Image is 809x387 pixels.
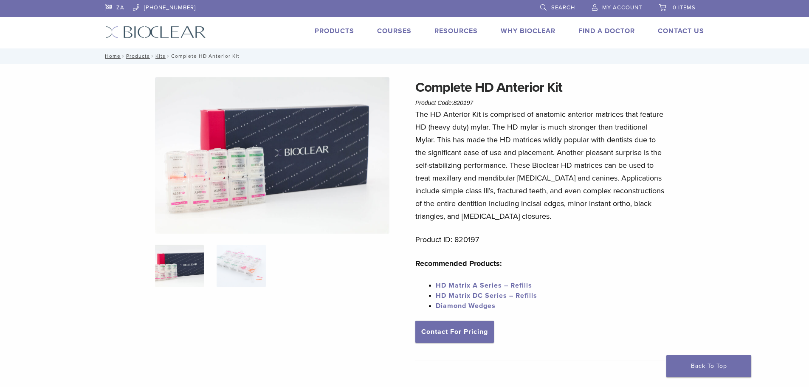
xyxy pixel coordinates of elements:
[415,259,502,268] strong: Recommended Products:
[436,281,532,290] a: HD Matrix A Series – Refills
[454,99,474,106] span: 820197
[315,27,354,35] a: Products
[155,245,204,287] img: IMG_8088-1-324x324.jpg
[150,54,155,58] span: /
[551,4,575,11] span: Search
[415,99,473,106] span: Product Code:
[578,27,635,35] a: Find A Doctor
[602,4,642,11] span: My Account
[105,26,206,38] img: Bioclear
[501,27,555,35] a: Why Bioclear
[155,53,166,59] a: Kits
[415,77,665,98] h1: Complete HD Anterior Kit
[99,48,710,64] nav: Complete HD Anterior Kit
[166,54,171,58] span: /
[434,27,478,35] a: Resources
[658,27,704,35] a: Contact Us
[436,302,496,310] a: Diamond Wedges
[217,245,265,287] img: Complete HD Anterior Kit - Image 2
[436,291,537,300] a: HD Matrix DC Series – Refills
[377,27,412,35] a: Courses
[126,53,150,59] a: Products
[673,4,696,11] span: 0 items
[415,321,494,343] a: Contact For Pricing
[121,54,126,58] span: /
[102,53,121,59] a: Home
[415,108,665,223] p: The HD Anterior Kit is comprised of anatomic anterior matrices that feature HD (heavy duty) mylar...
[155,77,389,234] img: IMG_8088 (1)
[415,233,665,246] p: Product ID: 820197
[666,355,751,377] a: Back To Top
